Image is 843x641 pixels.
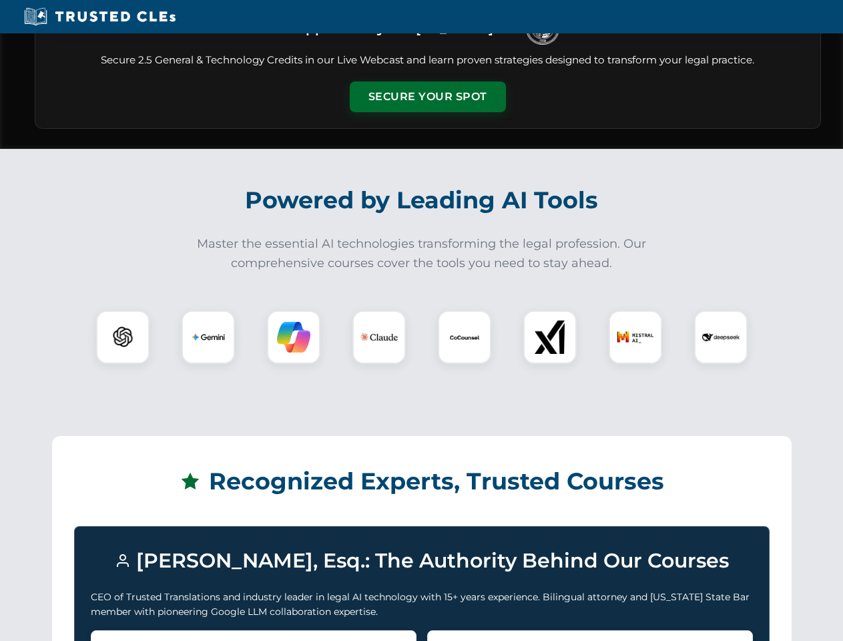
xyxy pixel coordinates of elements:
[438,310,491,364] div: CoCounsel
[533,320,567,354] img: xAI Logo
[192,320,225,354] img: Gemini Logo
[694,310,748,364] div: DeepSeek
[609,310,662,364] div: Mistral AI
[74,458,770,505] h2: Recognized Experts, Trusted Courses
[448,320,481,354] img: CoCounsel Logo
[350,81,506,112] button: Secure Your Spot
[617,318,654,356] img: Mistral AI Logo
[267,310,320,364] div: Copilot
[352,310,406,364] div: Claude
[103,318,142,357] img: ChatGPT Logo
[182,310,235,364] div: Gemini
[52,177,792,224] h2: Powered by Leading AI Tools
[523,310,577,364] div: xAI
[51,53,804,68] p: Secure 2.5 General & Technology Credits in our Live Webcast and learn proven strategies designed ...
[702,318,740,356] img: DeepSeek Logo
[360,318,398,356] img: Claude Logo
[188,234,655,273] p: Master the essential AI technologies transforming the legal profession. Our comprehensive courses...
[277,320,310,354] img: Copilot Logo
[91,543,753,579] h3: [PERSON_NAME], Esq.: The Authority Behind Our Courses
[20,7,180,27] img: Trusted CLEs
[96,310,150,364] div: ChatGPT
[91,590,753,620] p: CEO of Trusted Translations and industry leader in legal AI technology with 15+ years experience....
